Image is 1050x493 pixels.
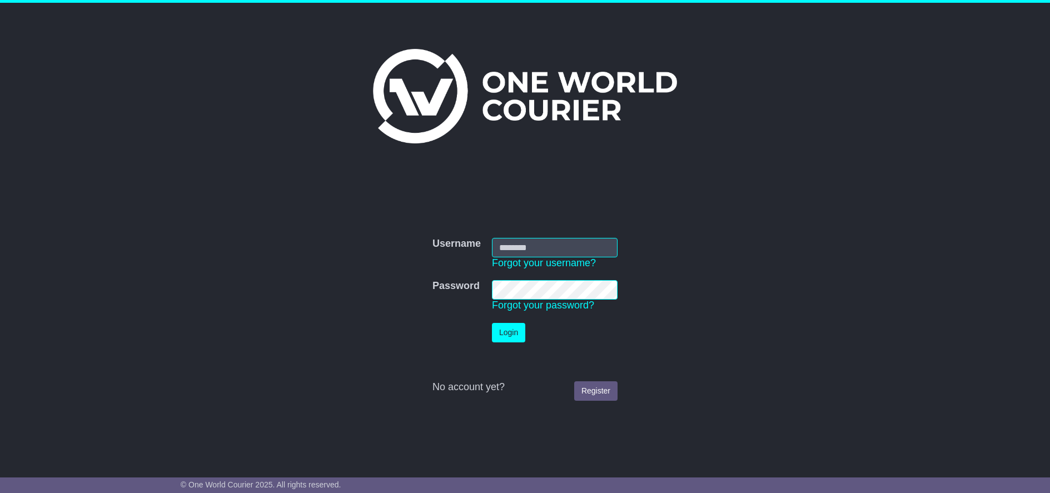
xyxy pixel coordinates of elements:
img: One World [373,49,676,143]
span: © One World Courier 2025. All rights reserved. [181,480,341,489]
a: Register [574,381,618,401]
a: Forgot your password? [492,300,594,311]
a: Forgot your username? [492,257,596,268]
button: Login [492,323,525,342]
label: Username [432,238,481,250]
div: No account yet? [432,381,618,394]
label: Password [432,280,480,292]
